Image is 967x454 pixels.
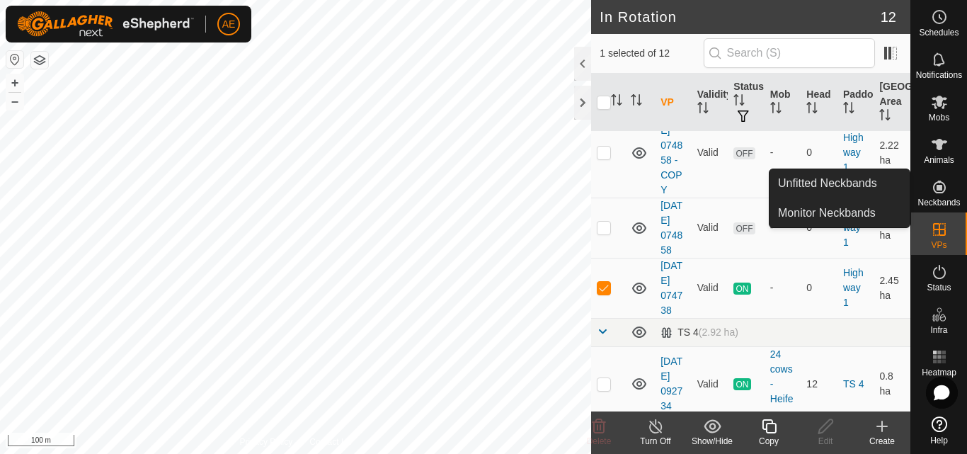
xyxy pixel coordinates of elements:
[919,28,959,37] span: Schedules
[854,435,910,448] div: Create
[6,51,23,68] button: Reset Map
[770,280,796,295] div: -
[740,435,797,448] div: Copy
[692,258,728,318] td: Valid
[6,93,23,110] button: –
[770,347,796,421] div: 24 cows-Heifers
[874,258,910,318] td: 2.45 ha
[704,38,875,68] input: Search (S)
[692,346,728,421] td: Valid
[930,326,947,334] span: Infra
[911,411,967,450] a: Help
[17,11,194,37] img: Gallagher Logo
[728,74,765,132] th: Status
[770,145,796,160] div: -
[879,111,891,123] p-sorticon: Activate to sort
[222,17,236,32] span: AE
[240,436,293,448] a: Privacy Policy
[927,283,951,292] span: Status
[801,74,837,132] th: Head
[600,8,881,25] h2: In Rotation
[733,222,755,234] span: OFF
[843,267,864,308] a: Highway 1
[660,356,682,412] a: [DATE] 092734
[874,346,910,421] td: 0.8 ha
[929,113,949,122] span: Mobs
[627,435,684,448] div: Turn Off
[801,108,837,198] td: 0
[843,104,854,115] p-sorticon: Activate to sort
[801,346,837,421] td: 12
[6,74,23,91] button: +
[874,108,910,198] td: 2.22 ha
[309,436,351,448] a: Contact Us
[874,74,910,132] th: [GEOGRAPHIC_DATA] Area
[769,169,910,198] a: Unfitted Neckbands
[699,327,738,338] span: (2.92 ha)
[931,241,946,249] span: VPs
[778,205,876,222] span: Monitor Neckbands
[697,104,709,115] p-sorticon: Activate to sort
[31,52,48,69] button: Map Layers
[684,435,740,448] div: Show/Hide
[769,199,910,227] a: Monitor Neckbands
[770,104,782,115] p-sorticon: Activate to sort
[660,327,738,339] div: TS 4
[801,258,837,318] td: 0
[917,198,960,207] span: Neckbands
[837,74,874,132] th: Paddock
[587,436,612,446] span: Delete
[733,147,755,159] span: OFF
[692,198,728,258] td: Valid
[733,283,750,295] span: ON
[631,96,642,108] p-sorticon: Activate to sort
[660,200,682,256] a: [DATE] 074858
[797,435,854,448] div: Edit
[770,220,796,235] div: -
[930,436,948,445] span: Help
[692,74,728,132] th: Validity
[660,260,682,316] a: [DATE] 074738
[733,96,745,108] p-sorticon: Activate to sort
[765,74,801,132] th: Mob
[655,74,692,132] th: VP
[922,368,956,377] span: Heatmap
[843,132,864,173] a: Highway 1
[778,175,877,192] span: Unfitted Neckbands
[881,6,896,28] span: 12
[733,378,750,390] span: ON
[600,46,703,61] span: 1 selected of 12
[611,96,622,108] p-sorticon: Activate to sort
[692,108,728,198] td: Valid
[843,378,864,390] a: TS 4
[924,156,954,164] span: Animals
[806,104,818,115] p-sorticon: Activate to sort
[660,110,682,195] a: [DATE] 074858 - COPY
[916,71,962,79] span: Notifications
